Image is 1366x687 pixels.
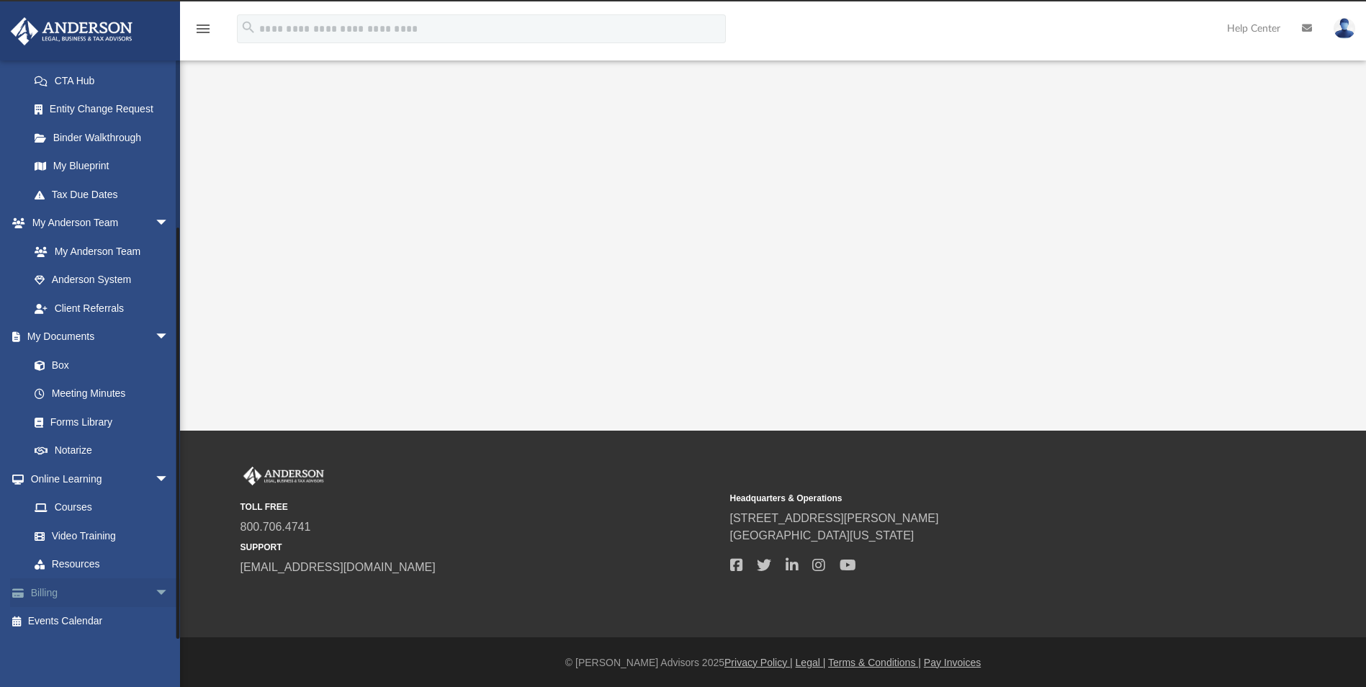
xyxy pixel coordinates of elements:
[924,657,981,668] a: Pay Invoices
[20,266,184,295] a: Anderson System
[20,294,184,323] a: Client Referrals
[20,237,176,266] a: My Anderson Team
[10,578,191,607] a: Billingarrow_drop_down
[828,657,921,668] a: Terms & Conditions |
[155,578,184,608] span: arrow_drop_down
[730,512,939,524] a: [STREET_ADDRESS][PERSON_NAME]
[724,657,793,668] a: Privacy Policy |
[20,521,176,550] a: Video Training
[796,657,826,668] a: Legal |
[6,17,137,45] img: Anderson Advisors Platinum Portal
[180,655,1366,670] div: © [PERSON_NAME] Advisors 2025
[155,464,184,494] span: arrow_drop_down
[20,66,191,95] a: CTA Hub
[10,323,184,351] a: My Documentsarrow_drop_down
[155,323,184,352] span: arrow_drop_down
[20,123,191,152] a: Binder Walkthrough
[20,351,176,380] a: Box
[20,493,184,522] a: Courses
[1334,18,1355,39] img: User Pic
[155,209,184,238] span: arrow_drop_down
[20,152,184,181] a: My Blueprint
[10,464,184,493] a: Online Learningarrow_drop_down
[10,209,184,238] a: My Anderson Teamarrow_drop_down
[241,521,311,533] a: 800.706.4741
[20,436,184,465] a: Notarize
[20,408,176,436] a: Forms Library
[194,27,212,37] a: menu
[241,19,256,35] i: search
[241,561,436,573] a: [EMAIL_ADDRESS][DOMAIN_NAME]
[241,467,327,485] img: Anderson Advisors Platinum Portal
[730,492,1210,505] small: Headquarters & Operations
[241,500,720,513] small: TOLL FREE
[194,20,212,37] i: menu
[20,180,191,209] a: Tax Due Dates
[241,541,720,554] small: SUPPORT
[20,95,191,124] a: Entity Change Request
[20,550,184,579] a: Resources
[730,529,915,542] a: [GEOGRAPHIC_DATA][US_STATE]
[20,380,184,408] a: Meeting Minutes
[10,607,191,636] a: Events Calendar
